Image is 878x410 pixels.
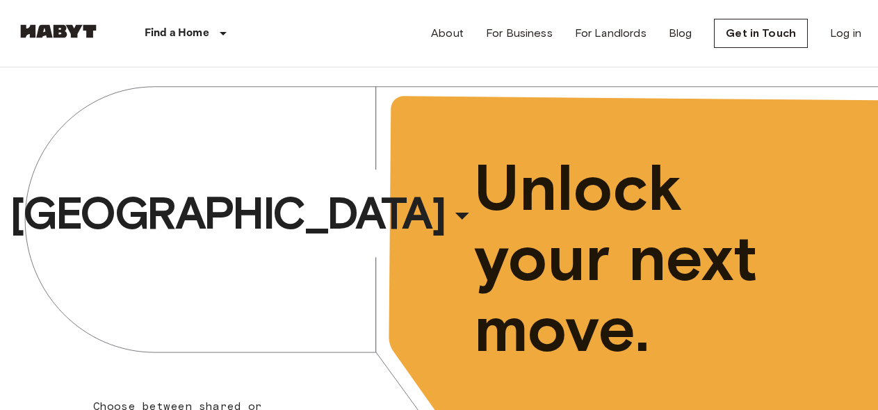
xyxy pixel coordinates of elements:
[486,25,553,42] a: For Business
[830,25,861,42] a: Log in
[17,24,100,38] img: Habyt
[714,19,808,48] a: Get in Touch
[474,153,825,364] span: Unlock your next move.
[575,25,647,42] a: For Landlords
[4,181,484,245] button: [GEOGRAPHIC_DATA]
[10,186,445,241] span: [GEOGRAPHIC_DATA]
[669,25,692,42] a: Blog
[145,25,209,42] p: Find a Home
[431,25,464,42] a: About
